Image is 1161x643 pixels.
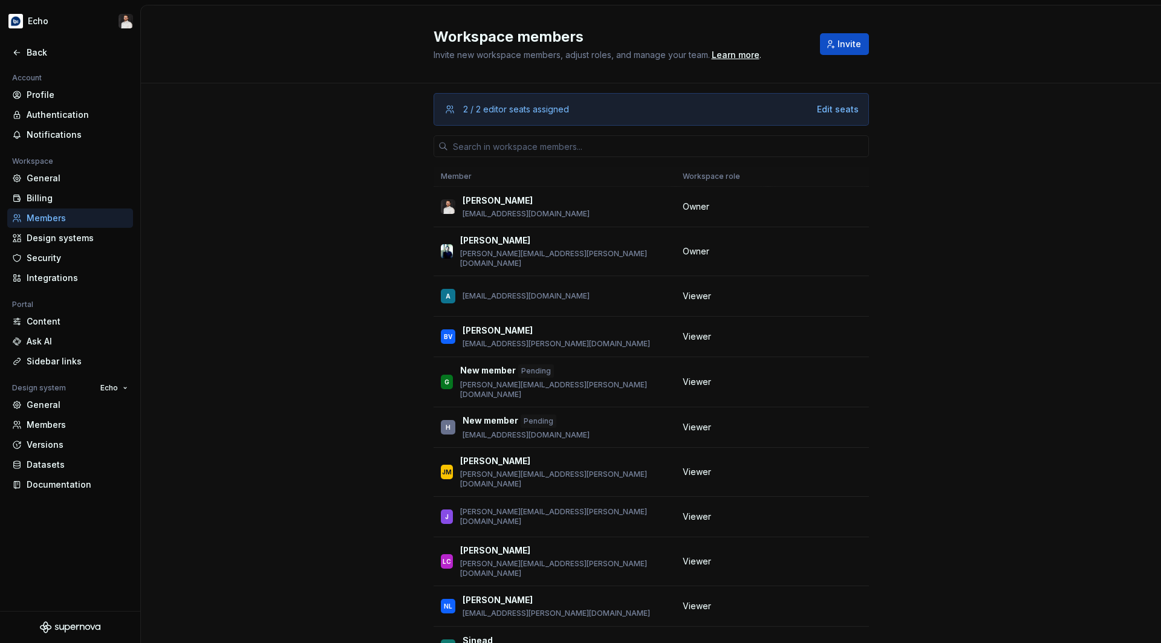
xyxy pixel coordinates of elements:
a: Versions [7,435,133,454]
div: Security [27,252,128,264]
span: Owner [683,245,709,257]
a: Billing [7,189,133,208]
span: Echo [100,383,118,393]
a: Authentication [7,105,133,124]
div: NL [444,600,452,612]
div: Billing [27,192,128,204]
a: Integrations [7,268,133,288]
p: [PERSON_NAME][EMAIL_ADDRESS][PERSON_NAME][DOMAIN_NAME] [460,380,668,399]
p: [EMAIL_ADDRESS][PERSON_NAME][DOMAIN_NAME] [463,339,650,349]
a: Members [7,208,133,228]
p: [PERSON_NAME] [463,594,533,606]
span: Invite new workspace members, adjust roles, and manage your team. [434,50,710,60]
div: G [444,376,449,388]
img: Shane O'Neill [441,244,453,259]
a: Content [7,312,133,331]
span: Viewer [683,555,711,567]
div: Echo [28,15,48,27]
p: New member [463,415,518,428]
p: [PERSON_NAME] [463,195,533,207]
div: Workspace [7,154,58,169]
p: [PERSON_NAME] [460,234,530,247]
a: General [7,169,133,188]
a: Members [7,415,133,435]
p: [PERSON_NAME] [460,455,530,467]
p: [PERSON_NAME][EMAIL_ADDRESS][PERSON_NAME][DOMAIN_NAME] [460,249,668,268]
p: [EMAIL_ADDRESS][DOMAIN_NAME] [463,291,590,301]
div: Datasets [27,459,128,471]
div: Members [27,212,128,224]
p: [PERSON_NAME] [463,325,533,337]
div: J [445,511,449,523]
div: Profile [27,89,128,101]
div: Members [27,419,128,431]
h2: Workspace members [434,27,805,47]
button: Edit seats [817,103,859,115]
span: Viewer [683,600,711,612]
th: Member [434,167,675,187]
p: [PERSON_NAME][EMAIL_ADDRESS][PERSON_NAME][DOMAIN_NAME] [460,470,668,489]
a: Learn more [712,49,759,61]
a: Notifications [7,125,133,144]
div: JM [442,466,452,478]
a: Design systems [7,228,133,248]
span: Viewer [683,331,711,343]
div: General [27,172,128,184]
p: [EMAIL_ADDRESS][DOMAIN_NAME] [463,430,590,440]
div: Account [7,71,47,85]
div: BV [444,331,452,343]
a: Ask AI [7,332,133,351]
div: Ask AI [27,335,128,347]
span: Viewer [683,290,711,302]
p: [EMAIL_ADDRESS][DOMAIN_NAME] [463,209,590,219]
span: . [710,51,761,60]
div: Authentication [27,109,128,121]
p: [EMAIL_ADDRESS][PERSON_NAME][DOMAIN_NAME] [463,609,650,618]
span: Viewer [683,511,711,523]
input: Search in workspace members... [448,135,869,157]
img: Ben Alexander [119,14,133,28]
a: Documentation [7,475,133,494]
div: Documentation [27,479,128,491]
div: LC [443,555,451,567]
img: d177ba8e-e3fd-4a4c-acd4-2f63079db987.png [8,14,23,28]
p: [PERSON_NAME][EMAIL_ADDRESS][PERSON_NAME][DOMAIN_NAME] [460,559,668,578]
div: Sidebar links [27,355,128,367]
button: EchoBen Alexander [2,8,138,34]
div: 2 / 2 editor seats assigned [463,103,569,115]
div: H [446,421,450,433]
button: Invite [820,33,869,55]
p: New member [460,364,516,378]
div: Content [27,315,128,328]
span: Viewer [683,376,711,388]
p: [PERSON_NAME][EMAIL_ADDRESS][PERSON_NAME][DOMAIN_NAME] [460,507,668,526]
div: A [446,290,450,302]
span: Invite [837,38,861,50]
p: [PERSON_NAME] [460,544,530,557]
svg: Supernova Logo [40,621,100,633]
a: Back [7,43,133,62]
div: Design systems [27,232,128,244]
th: Workspace role [675,167,768,187]
a: Datasets [7,455,133,474]
div: Portal [7,297,38,312]
div: Pending [518,364,554,378]
span: Viewer [683,421,711,433]
a: Security [7,248,133,268]
a: Sidebar links [7,352,133,371]
div: Back [27,47,128,59]
div: Notifications [27,129,128,141]
div: Integrations [27,272,128,284]
div: General [27,399,128,411]
a: Profile [7,85,133,105]
a: General [7,395,133,415]
div: Pending [521,415,556,428]
div: Design system [7,381,71,395]
div: Versions [27,439,128,451]
img: Ben Alexander [441,199,455,214]
span: Viewer [683,466,711,478]
span: Owner [683,201,709,213]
